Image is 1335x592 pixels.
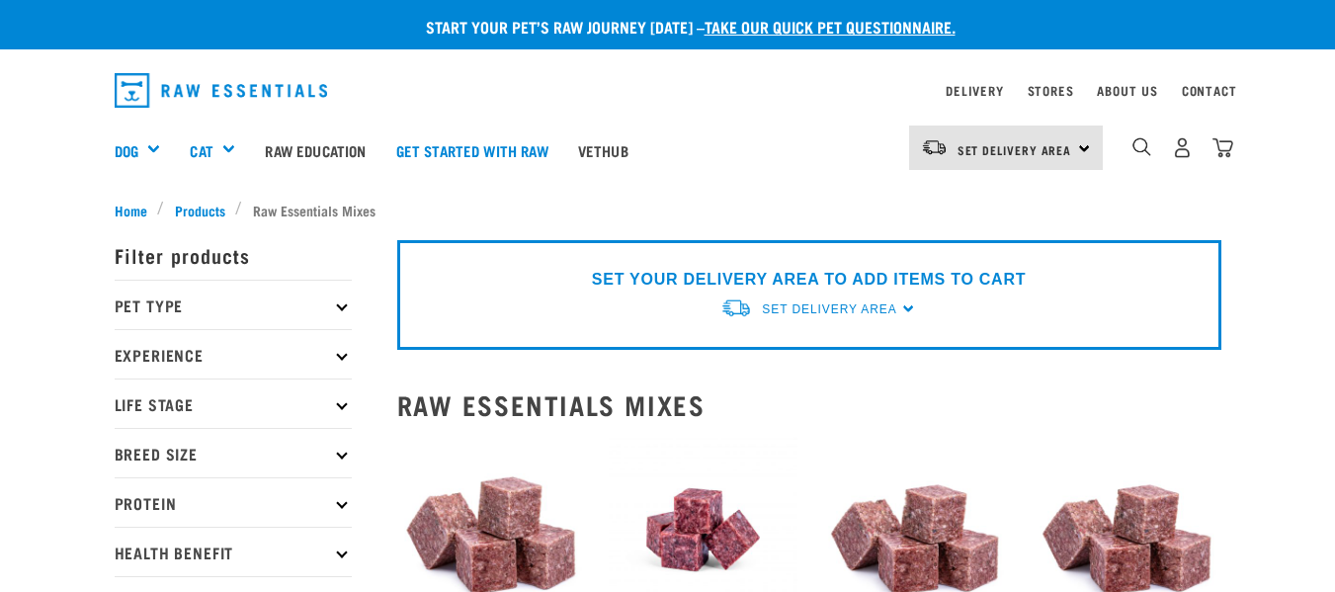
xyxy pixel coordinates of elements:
a: Contact [1182,87,1237,94]
img: user.png [1172,137,1193,158]
p: Breed Size [115,428,352,477]
a: Home [115,200,158,220]
a: take our quick pet questionnaire. [705,22,956,31]
span: Set Delivery Area [762,302,896,316]
span: Products [175,200,225,220]
a: Delivery [946,87,1003,94]
p: Filter products [115,230,352,280]
p: SET YOUR DELIVERY AREA TO ADD ITEMS TO CART [592,268,1026,292]
nav: dropdown navigation [99,65,1237,116]
img: Raw Essentials Logo [115,73,328,108]
img: home-icon@2x.png [1212,137,1233,158]
a: Products [164,200,235,220]
p: Experience [115,329,352,379]
img: van-moving.png [921,138,948,156]
a: Cat [190,139,212,162]
p: Health Benefit [115,527,352,576]
p: Life Stage [115,379,352,428]
a: Vethub [563,111,643,190]
a: About Us [1097,87,1157,94]
a: Stores [1028,87,1074,94]
p: Pet Type [115,280,352,329]
h2: Raw Essentials Mixes [397,389,1221,420]
nav: breadcrumbs [115,200,1221,220]
span: Set Delivery Area [958,146,1072,153]
a: Get started with Raw [381,111,563,190]
img: van-moving.png [720,297,752,318]
a: Dog [115,139,138,162]
img: home-icon-1@2x.png [1132,137,1151,156]
p: Protein [115,477,352,527]
span: Home [115,200,147,220]
a: Raw Education [250,111,380,190]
